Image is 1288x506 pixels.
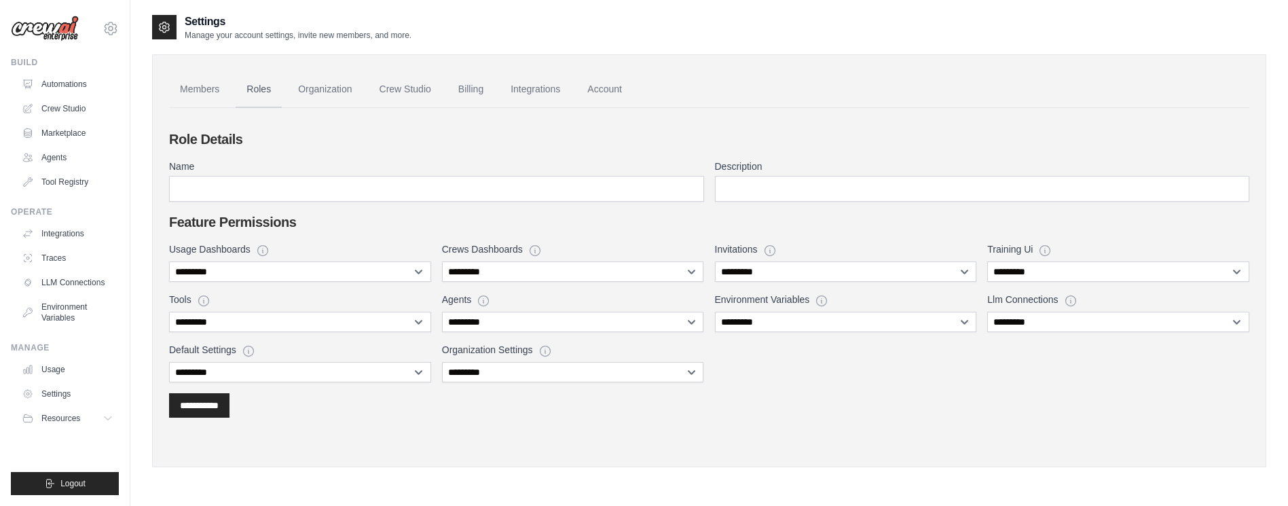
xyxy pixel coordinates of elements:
a: Crew Studio [16,98,119,120]
p: Manage your account settings, invite new members, and more. [185,30,411,41]
a: Members [169,71,230,108]
a: Marketplace [16,122,119,144]
a: Environment Variables [16,296,119,329]
a: Settings [16,383,119,405]
a: Crew Studio [369,71,442,108]
span: Resources [41,413,80,424]
img: Logo [11,16,79,41]
a: Roles [236,71,282,108]
label: Usage Dashboards [169,242,251,256]
a: Integrations [500,71,571,108]
a: Account [576,71,633,108]
div: Operate [11,206,119,217]
div: Build [11,57,119,68]
label: Organization Settings [442,343,533,357]
a: Organization [287,71,363,108]
h2: Settings [185,14,411,30]
a: Integrations [16,223,119,245]
a: Agents [16,147,119,168]
label: Environment Variables [715,293,810,306]
a: Automations [16,73,119,95]
a: Usage [16,359,119,380]
a: Billing [447,71,494,108]
label: Tools [169,293,191,306]
span: Logout [60,478,86,489]
h2: Role Details [169,130,1249,149]
label: Agents [442,293,472,306]
a: LLM Connections [16,272,119,293]
label: Llm Connections [987,293,1058,306]
button: Logout [11,472,119,495]
label: Invitations [715,242,758,256]
label: Description [715,160,1250,173]
h2: Feature Permissions [169,213,1249,232]
label: Name [169,160,704,173]
label: Default Settings [169,343,236,357]
a: Tool Registry [16,171,119,193]
label: Crews Dashboards [442,242,523,256]
label: Training Ui [987,242,1033,256]
a: Traces [16,247,119,269]
div: Manage [11,342,119,353]
button: Resources [16,408,119,429]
